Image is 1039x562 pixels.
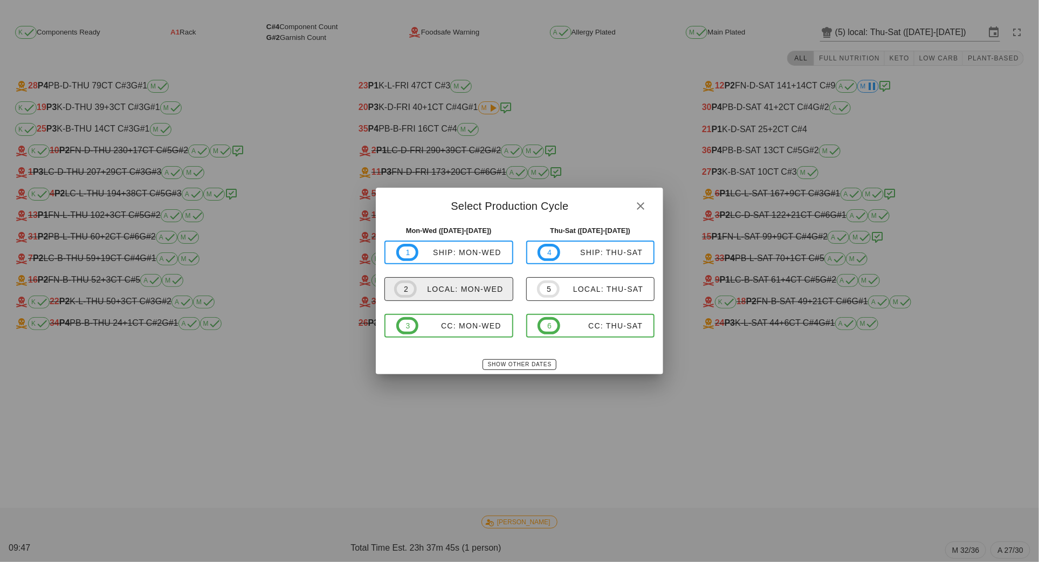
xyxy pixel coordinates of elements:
span: 5 [546,283,551,295]
span: 4 [547,246,551,258]
button: 5local: Thu-Sat [526,277,655,301]
div: ship: Thu-Sat [560,248,643,257]
span: 6 [547,320,551,332]
span: 2 [403,283,408,295]
button: 4ship: Thu-Sat [526,241,655,264]
div: CC: Thu-Sat [560,321,643,330]
button: Show Other Dates [483,359,556,370]
div: local: Mon-Wed [417,285,504,293]
span: Show Other Dates [487,361,552,367]
span: 1 [405,246,410,258]
div: local: Thu-Sat [560,285,644,293]
div: Select Production Cycle [376,188,663,221]
button: 3CC: Mon-Wed [384,314,513,338]
button: 1ship: Mon-Wed [384,241,513,264]
button: 2local: Mon-Wed [384,277,513,301]
strong: Thu-Sat ([DATE]-[DATE]) [550,227,630,235]
button: 6CC: Thu-Sat [526,314,655,338]
span: 3 [405,320,410,332]
strong: Mon-Wed ([DATE]-[DATE]) [406,227,492,235]
div: ship: Mon-Wed [418,248,501,257]
div: CC: Mon-Wed [418,321,501,330]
